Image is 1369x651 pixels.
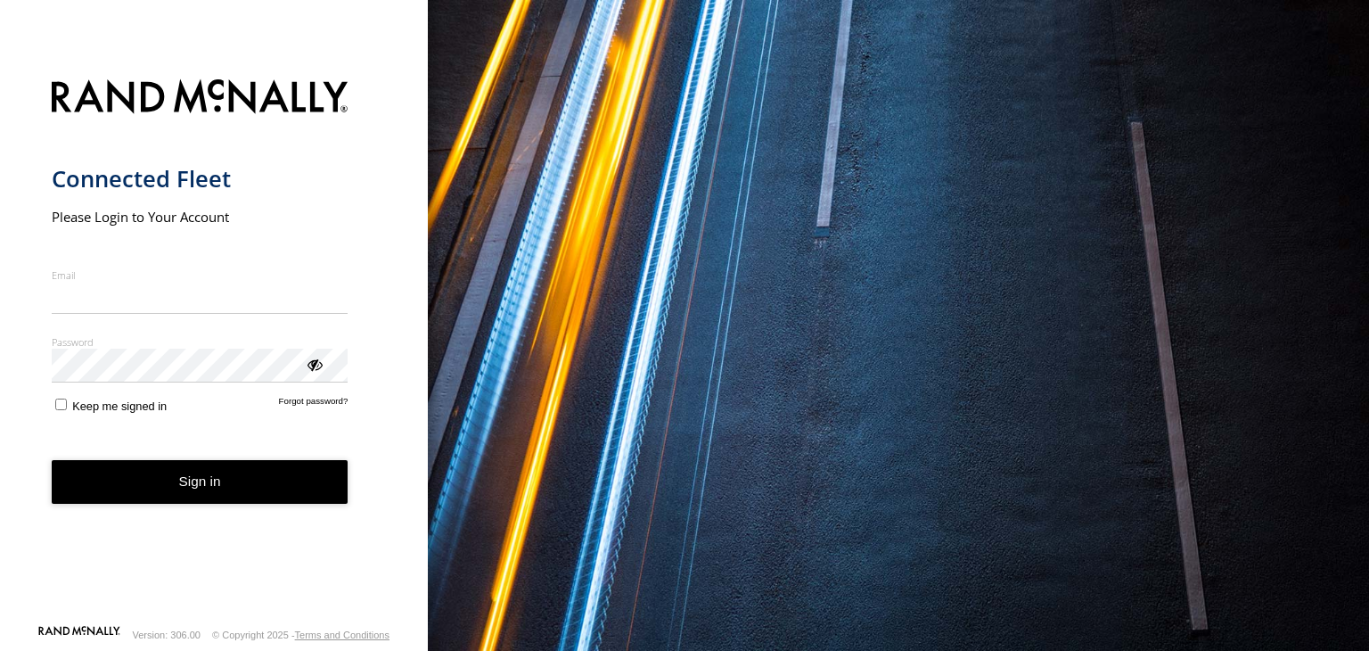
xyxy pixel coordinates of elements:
[52,164,348,194] h1: Connected Fleet
[72,400,167,413] span: Keep me signed in
[55,399,67,410] input: Keep me signed in
[52,208,348,226] h2: Please Login to Your Account
[295,630,389,640] a: Terms and Conditions
[52,335,348,349] label: Password
[52,76,348,121] img: Rand McNally
[279,396,348,413] a: Forgot password?
[38,626,120,644] a: Visit our Website
[52,460,348,504] button: Sign in
[52,69,377,624] form: main
[212,630,389,640] div: © Copyright 2025 -
[133,630,201,640] div: Version: 306.00
[52,268,348,282] label: Email
[305,355,323,373] div: ViewPassword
